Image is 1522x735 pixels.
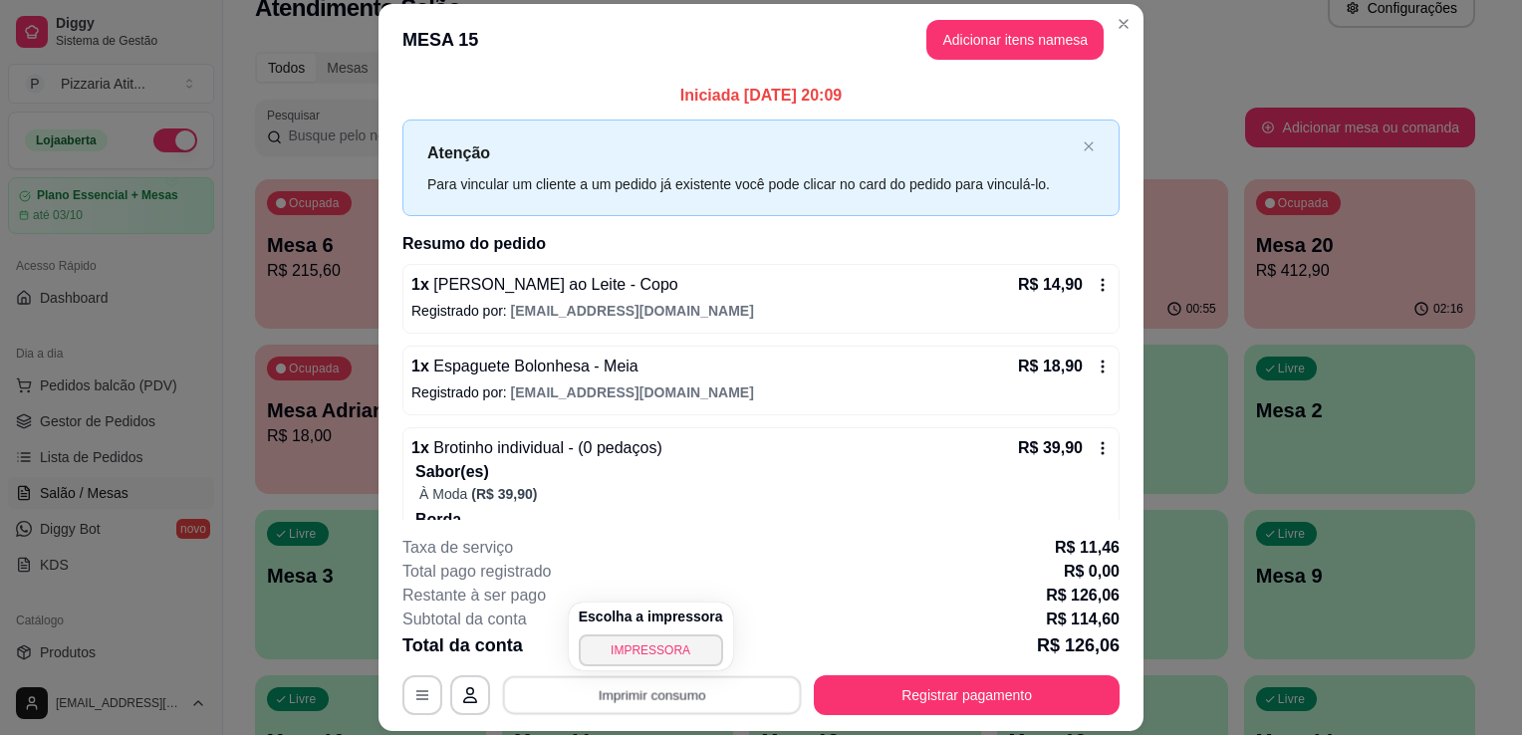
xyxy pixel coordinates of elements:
[411,382,1111,402] p: Registrado por:
[1018,355,1083,378] p: R$ 18,90
[579,634,723,666] button: IMPRESSORA
[411,355,638,378] p: 1 x
[814,675,1120,715] button: Registrar pagamento
[471,484,537,504] p: (R$ 39,90)
[419,484,467,504] p: À Moda
[579,607,723,626] h4: Escolha a impressora
[1018,436,1083,460] p: R$ 39,90
[1055,536,1120,560] p: R$ 11,46
[1108,8,1140,40] button: Close
[511,303,754,319] span: [EMAIL_ADDRESS][DOMAIN_NAME]
[429,358,638,374] span: Espaguete Bolonhesa - Meia
[402,560,551,584] p: Total pago registrado
[1083,140,1095,153] button: close
[427,140,1075,165] p: Atenção
[1037,631,1120,659] p: R$ 126,06
[411,273,678,297] p: 1 x
[411,436,662,460] p: 1 x
[926,20,1104,60] button: Adicionar itens namesa
[415,460,1111,484] p: Sabor(es)
[1064,560,1120,584] p: R$ 0,00
[429,439,662,456] span: Brotinho individual - (0 pedaços)
[429,276,678,293] span: [PERSON_NAME] ao Leite - Copo
[379,4,1143,76] header: MESA 15
[1046,584,1120,608] p: R$ 126,06
[427,173,1075,195] div: Para vincular um cliente a um pedido já existente você pode clicar no card do pedido para vinculá...
[503,676,802,715] button: Imprimir consumo
[511,384,754,400] span: [EMAIL_ADDRESS][DOMAIN_NAME]
[411,301,1111,321] p: Registrado por:
[1018,273,1083,297] p: R$ 14,90
[402,536,513,560] p: Taxa de serviço
[402,631,523,659] p: Total da conta
[415,508,1111,532] p: Borda
[402,608,527,631] p: Subtotal da conta
[402,232,1120,256] h2: Resumo do pedido
[1046,608,1120,631] p: R$ 114,60
[1083,140,1095,152] span: close
[402,584,546,608] p: Restante à ser pago
[402,84,1120,108] p: Iniciada [DATE] 20:09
